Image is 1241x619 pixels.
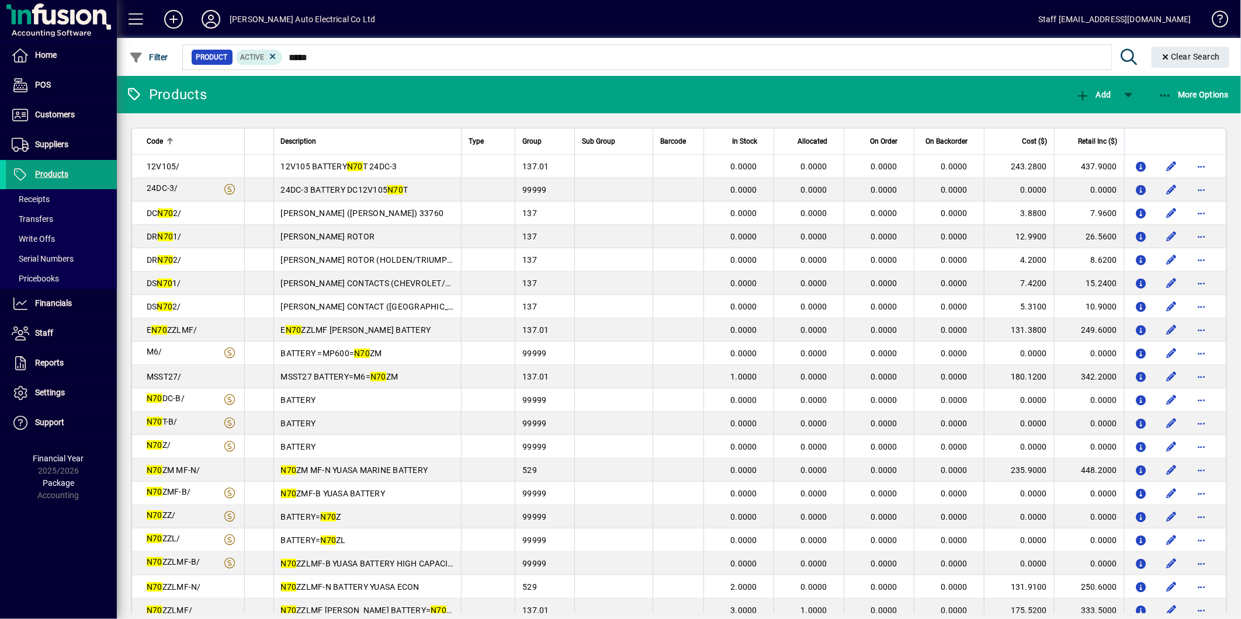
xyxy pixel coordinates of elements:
[1193,227,1211,246] button: More options
[851,135,908,148] div: On Order
[1193,554,1211,573] button: More options
[984,365,1054,388] td: 180.1200
[984,458,1054,482] td: 235.9000
[1022,135,1047,148] span: Cost ($)
[1054,225,1124,248] td: 26.5600
[941,208,968,218] span: 0.0000
[1203,2,1226,40] a: Knowledge Base
[984,155,1054,178] td: 243.2800
[1193,344,1211,363] button: More options
[801,302,828,311] span: 0.0000
[660,135,696,148] div: Barcode
[522,489,546,498] span: 99999
[354,349,370,358] em: N70
[801,489,828,498] span: 0.0000
[281,302,506,311] span: [PERSON_NAME] CONTACT ([GEOGRAPHIC_DATA]) (22810)
[1193,414,1211,433] button: More options
[801,559,828,568] span: 0.0000
[984,318,1054,342] td: 131.3800
[1162,297,1181,316] button: Edit
[281,465,428,475] span: ZM MF-N YUASA MARINE BATTERY
[731,535,758,545] span: 0.0000
[925,135,968,148] span: On Backorder
[984,575,1054,599] td: 131.9100
[1193,484,1211,503] button: More options
[6,289,117,318] a: Financials
[871,185,898,194] span: 0.0000
[1054,482,1124,505] td: 0.0000
[281,349,382,358] span: BATTERY =MP600= ZM
[1038,10,1191,29] div: Staff [EMAIL_ADDRESS][DOMAIN_NAME]
[941,302,968,311] span: 0.0000
[1162,251,1181,269] button: Edit
[6,209,117,229] a: Transfers
[147,440,162,450] em: N70
[230,10,375,29] div: [PERSON_NAME] Auto Electrical Co Ltd
[984,552,1054,575] td: 0.0000
[984,342,1054,365] td: 0.0000
[522,302,537,311] span: 137
[801,419,828,428] span: 0.0000
[281,232,375,241] span: [PERSON_NAME] ROTOR
[1162,531,1181,550] button: Edit
[871,208,898,218] span: 0.0000
[984,178,1054,201] td: 0.0000
[871,349,898,358] span: 0.0000
[522,419,546,428] span: 99999
[6,71,117,100] a: POS
[1193,297,1211,316] button: More options
[126,85,207,104] div: Products
[1162,484,1181,503] button: Edit
[941,372,968,381] span: 0.0000
[147,557,162,566] em: N70
[522,232,537,241] span: 137
[33,454,84,463] span: Financial Year
[1193,180,1211,199] button: More options
[711,135,768,148] div: In Stock
[801,255,828,265] span: 0.0000
[871,372,898,381] span: 0.0000
[1162,578,1181,596] button: Edit
[984,272,1054,295] td: 7.4200
[522,535,546,545] span: 99999
[1162,507,1181,526] button: Edit
[281,559,458,568] span: ZZLMF-B YUASA BATTERY HIGH CAPACITY
[801,208,828,218] span: 0.0000
[1054,272,1124,295] td: 15.2400
[281,279,479,288] span: [PERSON_NAME] CONTACTS (CHEVROLET/HOLDEN
[196,51,228,63] span: Product
[801,185,828,194] span: 0.0000
[801,325,828,335] span: 0.0000
[801,512,828,521] span: 0.0000
[147,417,178,426] span: T-B/
[12,234,55,244] span: Write Offs
[147,255,182,265] span: DR 2/
[732,135,757,148] span: In Stock
[1054,155,1124,178] td: 437.9000
[6,249,117,269] a: Serial Numbers
[6,189,117,209] a: Receipts
[281,442,316,451] span: BATTERY
[147,279,181,288] span: DS 1/
[1161,52,1221,61] span: Clear Search
[6,41,117,70] a: Home
[731,255,758,265] span: 0.0000
[158,208,174,218] em: N70
[731,208,758,218] span: 0.0000
[731,419,758,428] span: 0.0000
[35,358,64,367] span: Reports
[35,328,53,338] span: Staff
[387,185,403,194] em: N70
[731,372,758,381] span: 1.0000
[871,279,898,288] span: 0.0000
[871,442,898,451] span: 0.0000
[984,225,1054,248] td: 12.9900
[147,534,181,543] span: ZZL/
[522,395,546,405] span: 99999
[347,162,363,171] em: N70
[731,325,758,335] span: 0.0000
[941,255,968,265] span: 0.0000
[1193,204,1211,222] button: More options
[281,255,478,265] span: [PERSON_NAME] ROTOR (HOLDEN/TRIUMPH/VAUX
[1054,528,1124,552] td: 0.0000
